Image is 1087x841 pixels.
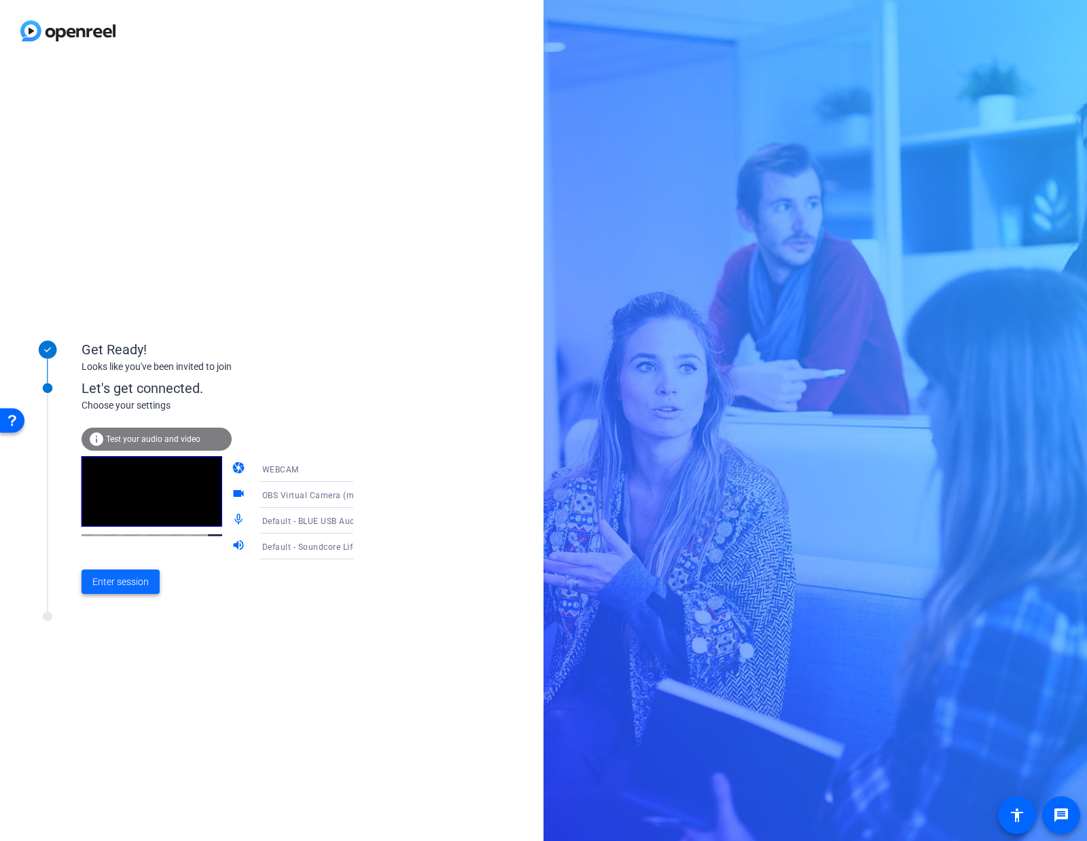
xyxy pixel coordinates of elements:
mat-icon: camera [232,461,248,477]
span: OBS Virtual Camera (m-de:vice) [262,489,387,500]
span: Enter session [92,575,149,589]
mat-icon: accessibility [1009,807,1025,823]
span: Test your audio and video [106,434,200,444]
div: Choose your settings [82,398,381,413]
div: Get Ready! [82,339,353,360]
span: WEBCAM [262,465,299,474]
span: Default - Soundcore Life P2-L (Bluetooth) [262,541,425,552]
mat-icon: volume_up [232,538,248,555]
mat-icon: message [1053,807,1069,823]
button: Enter session [82,569,160,594]
span: Default - BLUE USB Audio 2.0 (074d:0002) [262,515,429,526]
mat-icon: info [88,431,105,447]
div: Looks like you've been invited to join [82,360,353,374]
mat-icon: mic_none [232,512,248,529]
mat-icon: videocam [232,487,248,503]
div: Let's get connected. [82,378,381,398]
